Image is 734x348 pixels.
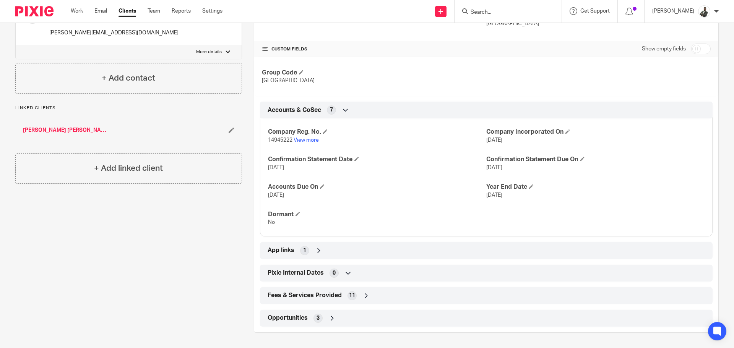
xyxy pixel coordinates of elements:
[268,269,324,277] span: Pixie Internal Dates
[94,7,107,15] a: Email
[580,8,610,14] span: Get Support
[15,105,242,111] p: Linked clients
[15,6,54,16] img: Pixie
[652,7,694,15] p: [PERSON_NAME]
[268,155,486,163] h4: Confirmation Statement Date
[698,5,710,18] img: AWPHOTO_EXPERTEYE_060.JPG
[119,7,136,15] a: Clients
[486,20,711,28] p: [GEOGRAPHIC_DATA]
[268,138,292,143] span: 14945222
[486,183,705,191] h4: Year End Date
[486,155,705,163] h4: Confirmation Statement Due On
[268,246,294,254] span: App links
[196,49,222,55] p: More details
[333,269,336,277] span: 0
[642,45,686,53] label: Show empty fields
[268,106,321,114] span: Accounts & CoSec
[262,69,486,77] h4: Group Code
[268,165,284,170] span: [DATE]
[349,292,355,299] span: 11
[317,314,320,322] span: 3
[202,7,222,15] a: Settings
[49,29,179,37] p: [PERSON_NAME][EMAIL_ADDRESS][DOMAIN_NAME]
[470,9,539,16] input: Search
[172,7,191,15] a: Reports
[94,162,163,174] h4: + Add linked client
[262,78,315,83] span: [GEOGRAPHIC_DATA]
[23,126,107,134] a: [PERSON_NAME] [PERSON_NAME]
[268,210,486,219] h4: Dormant
[71,7,83,15] a: Work
[268,314,308,322] span: Opportunities
[268,193,284,198] span: [DATE]
[262,46,486,52] h4: CUSTOM FIELDS
[486,193,502,198] span: [DATE]
[303,247,306,254] span: 1
[294,138,319,143] a: View more
[148,7,160,15] a: Team
[486,128,705,136] h4: Company Incorporated On
[330,106,333,114] span: 7
[268,128,486,136] h4: Company Reg. No.
[268,291,342,299] span: Fees & Services Provided
[268,183,486,191] h4: Accounts Due On
[486,165,502,170] span: [DATE]
[268,220,275,225] span: No
[486,138,502,143] span: [DATE]
[102,72,155,84] h4: + Add contact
